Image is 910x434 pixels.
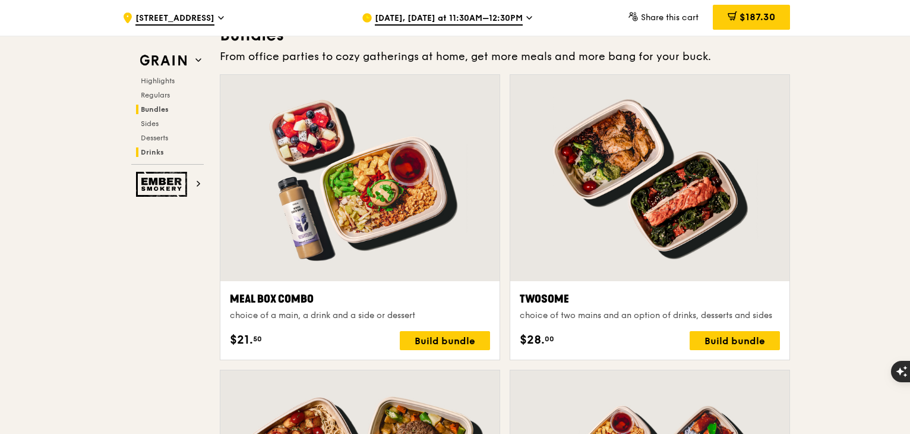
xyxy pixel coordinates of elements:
[141,77,175,85] span: Highlights
[400,331,490,350] div: Build bundle
[136,172,191,197] img: Ember Smokery web logo
[740,11,775,23] span: $187.30
[135,12,214,26] span: [STREET_ADDRESS]
[141,134,168,142] span: Desserts
[520,291,780,307] div: Twosome
[136,50,191,71] img: Grain web logo
[545,334,554,344] span: 00
[230,291,490,307] div: Meal Box Combo
[520,310,780,322] div: choice of two mains and an option of drinks, desserts and sides
[141,105,169,114] span: Bundles
[253,334,262,344] span: 50
[141,91,170,99] span: Regulars
[141,119,159,128] span: Sides
[641,12,699,23] span: Share this cart
[520,331,545,349] span: $28.
[220,48,790,65] div: From office parties to cozy gatherings at home, get more meals and more bang for your buck.
[690,331,780,350] div: Build bundle
[230,310,490,322] div: choice of a main, a drink and a side or dessert
[141,148,164,156] span: Drinks
[230,331,253,349] span: $21.
[375,12,523,26] span: [DATE], [DATE] at 11:30AM–12:30PM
